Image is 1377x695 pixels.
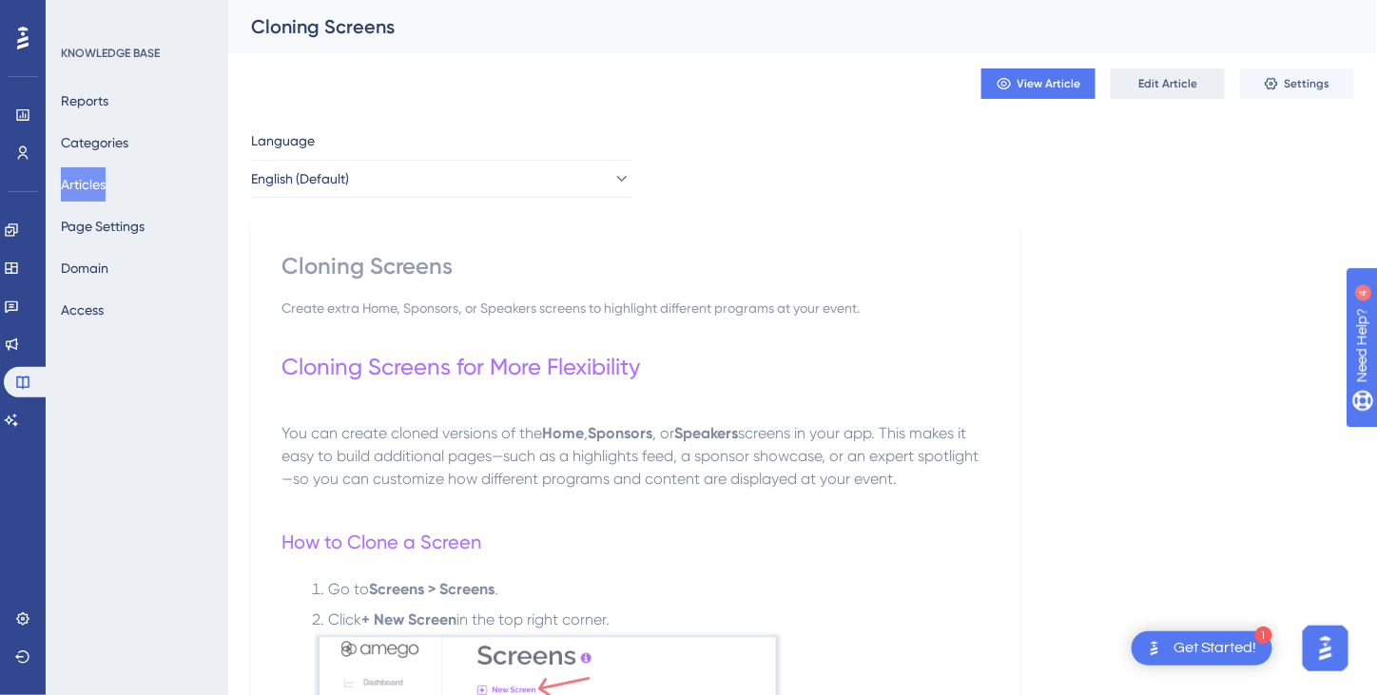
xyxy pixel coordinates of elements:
[45,5,119,28] span: Need Help?
[1111,68,1225,99] button: Edit Article
[132,10,138,25] div: 4
[588,424,652,442] strong: Sponsors
[1138,76,1197,91] span: Edit Article
[281,531,481,553] span: How to Clone a Screen
[495,580,498,598] span: .
[251,167,349,190] span: English (Default)
[251,129,315,152] span: Language
[251,160,631,198] button: English (Default)
[281,297,989,319] div: Create extra Home, Sponsors, or Speakers screens to highlight different programs at your event.
[61,84,108,118] button: Reports
[281,251,989,281] div: Cloning Screens
[1173,638,1257,659] div: Get Started!
[61,125,128,160] button: Categories
[981,68,1096,99] button: View Article
[1132,631,1272,666] div: Open Get Started! checklist, remaining modules: 1
[61,46,160,61] div: KNOWLEDGE BASE
[61,293,104,327] button: Access
[361,610,456,628] strong: + New Screen
[281,354,640,380] span: Cloning Screens for More Flexibility
[1018,76,1081,91] span: View Article
[674,424,738,442] strong: Speakers
[61,209,145,243] button: Page Settings
[61,251,108,285] button: Domain
[1240,68,1354,99] button: Settings
[328,610,361,628] span: Click
[652,424,674,442] span: , or
[542,424,584,442] strong: Home
[281,424,979,488] span: screens in your app. This makes it easy to build additional pages—such as a highlights feed, a sp...
[251,13,1307,40] div: Cloning Screens
[328,580,369,598] span: Go to
[456,610,610,628] span: in the top right corner.
[61,167,106,202] button: Articles
[584,424,588,442] span: ,
[1297,620,1354,677] iframe: UserGuiding AI Assistant Launcher
[281,424,542,442] span: You can create cloned versions of the
[1143,637,1166,660] img: launcher-image-alternative-text
[1285,76,1330,91] span: Settings
[1255,627,1272,644] div: 1
[369,580,495,598] strong: Screens > Screens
